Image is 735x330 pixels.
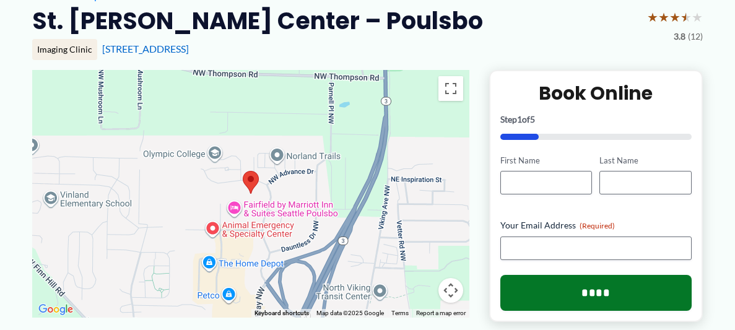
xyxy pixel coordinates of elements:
[500,81,692,105] h2: Book Online
[316,310,384,316] span: Map data ©2025 Google
[530,114,535,124] span: 5
[688,28,703,45] span: (12)
[438,278,463,303] button: Map camera controls
[674,28,685,45] span: 3.8
[658,6,669,28] span: ★
[438,76,463,101] button: Toggle fullscreen view
[32,39,97,60] div: Imaging Clinic
[35,302,76,318] img: Google
[35,302,76,318] a: Open this area in Google Maps (opens a new window)
[500,155,592,167] label: First Name
[391,310,409,316] a: Terms (opens in new tab)
[692,6,703,28] span: ★
[669,6,681,28] span: ★
[599,155,691,167] label: Last Name
[517,114,522,124] span: 1
[647,6,658,28] span: ★
[500,219,692,232] label: Your Email Address
[500,115,692,124] p: Step of
[254,309,309,318] button: Keyboard shortcuts
[102,43,189,54] a: [STREET_ADDRESS]
[32,6,483,36] h2: St. [PERSON_NAME] Center – Poulsbo
[580,221,615,230] span: (Required)
[416,310,466,316] a: Report a map error
[681,6,692,28] span: ★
